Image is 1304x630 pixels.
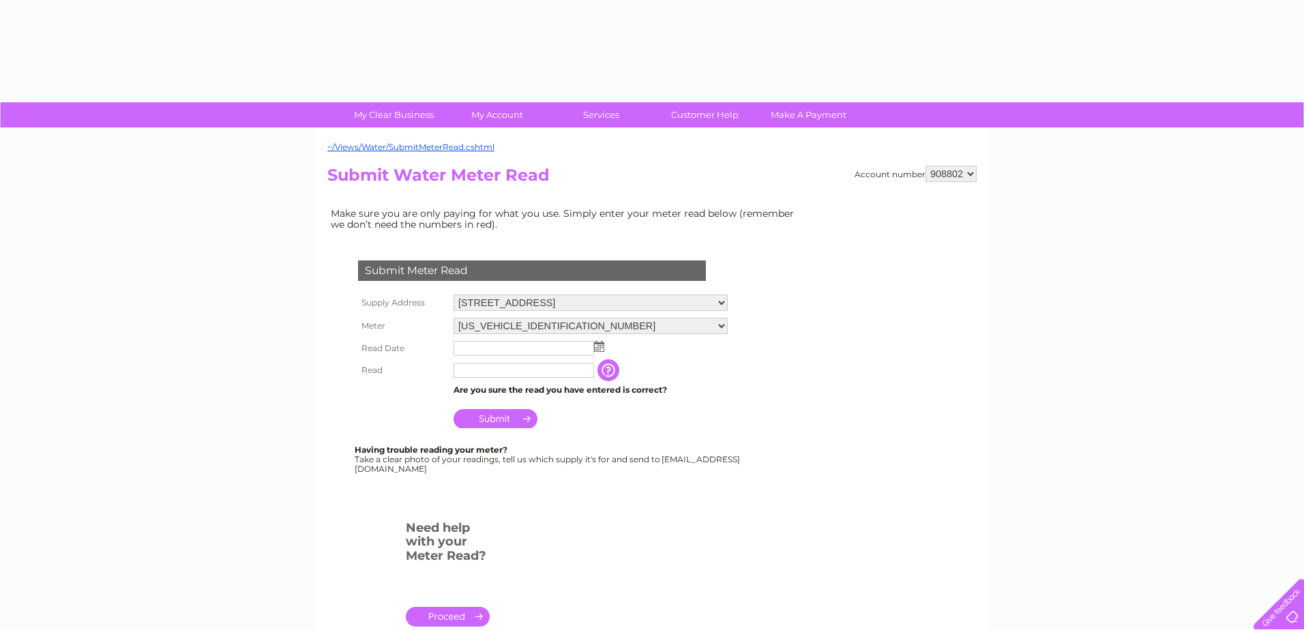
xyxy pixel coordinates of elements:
a: Make A Payment [752,102,865,127]
td: Make sure you are only paying for what you use. Simply enter your meter read below (remember we d... [327,205,805,233]
th: Read Date [355,337,450,359]
input: Information [597,359,622,381]
h3: Need help with your Meter Read? [406,518,490,570]
div: Submit Meter Read [358,260,706,281]
div: Take a clear photo of your readings, tell us which supply it's for and send to [EMAIL_ADDRESS][DO... [355,445,742,473]
h2: Submit Water Meter Read [327,166,977,192]
th: Read [355,359,450,381]
a: My Account [441,102,554,127]
a: My Clear Business [338,102,450,127]
a: ~/Views/Water/SubmitMeterRead.cshtml [327,142,494,152]
a: . [406,607,490,627]
td: Are you sure the read you have entered is correct? [450,381,731,399]
img: ... [594,341,604,352]
th: Supply Address [355,291,450,314]
a: Services [545,102,657,127]
b: Having trouble reading your meter? [355,445,507,455]
div: Account number [855,166,977,182]
th: Meter [355,314,450,337]
a: Customer Help [649,102,761,127]
input: Submit [454,409,537,428]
